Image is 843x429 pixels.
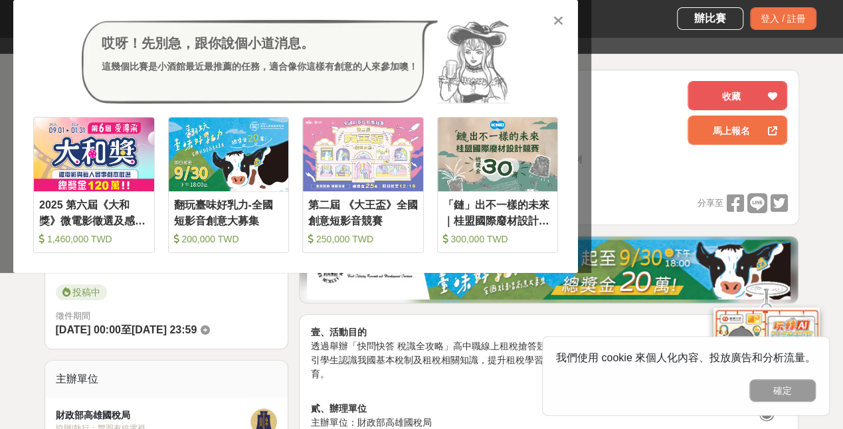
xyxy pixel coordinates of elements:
img: d2146d9a-e6f6-4337-9592-8cefde37ba6b.png [713,304,820,392]
span: [DATE] 23:59 [132,324,197,335]
div: 「鏈」出不一樣的未來｜桂盟國際廢材設計競賽 [443,197,553,227]
strong: 貳、辦理單位 [310,403,366,414]
img: Cover Image [169,118,289,191]
button: 收藏 [688,81,787,110]
a: Cover Image翻玩臺味好乳力-全國短影音創意大募集 200,000 TWD [168,117,290,253]
div: 2025 第六屆《大和獎》微電影徵選及感人實事分享 [39,197,149,227]
span: 透過舉辦「快問快答 稅識全攻略」高中職線上租稅搶答競賽，結合 Kahoot! 數位平台互動機制，以有趣的活動方式吸引學生認識我國基本稅制及租稅相關知識，提升租稅學習興趣及動機，培養其正確納稅觀念... [310,341,787,379]
a: Cover Image「鏈」出不一樣的未來｜桂盟國際廢材設計競賽 300,000 TWD [437,117,559,253]
a: Cover Image2025 第六屆《大和獎》微電影徵選及感人實事分享 1,460,000 TWD [33,117,155,253]
a: Cover Image第二屆 《大王盃》全國創意短影音競賽 250,000 TWD [302,117,424,253]
div: 翻玩臺味好乳力-全國短影音創意大募集 [174,197,284,227]
span: 分享至 [697,193,723,213]
div: 財政部高雄國稅局 [56,408,251,422]
a: 辦比賽 [677,7,743,30]
div: 哎呀！先別急，跟你說個小道消息。 [102,33,418,53]
div: 這幾個比賽是小酒館最近最推薦的任務，適合像你這樣有創意的人來參加噢！ [102,60,418,74]
div: 250,000 TWD [308,232,418,246]
div: 200,000 TWD [174,232,284,246]
div: 300,000 TWD [443,232,553,246]
div: 登入 / 註冊 [750,7,816,30]
span: 至 [121,324,132,335]
div: 主辦單位 [45,361,288,398]
a: 馬上報名 [688,116,787,145]
div: 第二屆 《大王盃》全國創意短影音競賽 [308,197,418,227]
div: 1,460,000 TWD [39,232,149,246]
span: 徵件期間 [56,311,90,321]
img: Cover Image [303,118,423,191]
span: 我們使用 cookie 來個人化內容、投放廣告和分析流量。 [556,352,816,363]
img: Avatar [438,20,510,104]
strong: 壹、活動目的 [310,327,366,337]
span: 主辦單位：財政部高雄國稅局 [310,417,431,428]
span: [DATE] 00:00 [56,324,121,335]
button: 確定 [749,379,816,402]
span: 投稿中 [56,284,107,300]
img: Cover Image [438,118,558,191]
img: Cover Image [34,118,154,191]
